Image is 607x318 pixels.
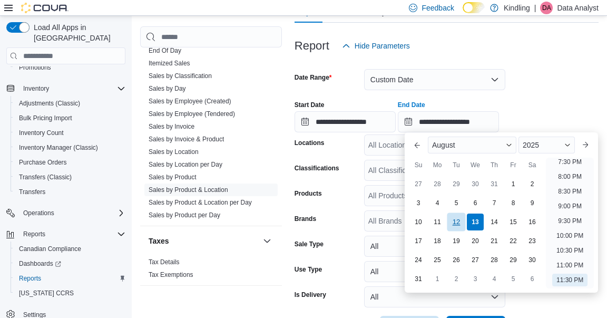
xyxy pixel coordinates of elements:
div: Th [486,157,503,174]
a: Sales by Classification [149,72,212,80]
span: Sales by Product & Location per Day [149,198,252,207]
span: Washington CCRS [15,287,125,300]
h3: Report [295,40,329,52]
span: Tax Details [149,258,180,266]
label: Is Delivery [295,291,326,299]
div: day-22 [505,233,522,249]
div: day-20 [467,233,484,249]
a: Canadian Compliance [15,243,85,255]
span: Sales by Product & Location [149,186,228,194]
div: day-3 [467,271,484,287]
input: Press the down key to open a popover containing a calendar. [295,111,396,132]
li: 8:30 PM [554,185,586,198]
label: Products [295,189,322,198]
div: day-1 [505,176,522,192]
a: Transfers (Classic) [15,171,76,184]
span: Inventory Count [19,129,64,137]
button: Reports [11,271,130,286]
div: Taxes [140,256,282,285]
a: Sales by Employee (Tendered) [149,110,235,118]
p: | [534,2,536,14]
div: Su [410,157,427,174]
a: Sales by Product [149,174,197,181]
span: Transfers [19,188,45,196]
a: Sales by Product per Day [149,211,220,219]
span: Bulk Pricing Import [19,114,72,122]
a: Sales by Invoice & Product [149,136,224,143]
div: day-29 [448,176,465,192]
button: Next month [577,137,594,153]
div: day-9 [524,195,541,211]
div: day-4 [486,271,503,287]
button: Bulk Pricing Import [11,111,130,126]
button: Reports [2,227,130,242]
span: Operations [19,207,125,219]
h3: Taxes [149,236,169,246]
div: Tu [448,157,465,174]
span: Canadian Compliance [15,243,125,255]
li: 8:00 PM [554,170,586,183]
button: Previous Month [409,137,426,153]
span: [US_STATE] CCRS [19,289,74,297]
a: Inventory Count [15,127,68,139]
span: Sales by Invoice [149,122,194,131]
input: Dark Mode [463,2,485,13]
div: day-28 [429,176,446,192]
div: day-7 [486,195,503,211]
span: Canadian Compliance [19,245,81,253]
label: Date Range [295,73,332,82]
span: Inventory Count [15,127,125,139]
span: Sales by Location [149,148,199,156]
ul: Time [546,158,594,288]
p: Kindling [504,2,530,14]
button: [US_STATE] CCRS [11,286,130,301]
div: day-2 [448,271,465,287]
button: Inventory [19,82,53,95]
span: DA [542,2,551,14]
span: Sales by Employee (Created) [149,97,231,105]
button: Transfers [11,185,130,199]
label: Classifications [295,164,339,172]
label: Brands [295,215,316,223]
button: Purchase Orders [11,155,130,170]
span: Load All Apps in [GEOGRAPHIC_DATA] [30,22,125,43]
span: Purchase Orders [19,158,67,167]
span: Adjustments (Classic) [19,99,80,108]
span: Reports [23,230,45,238]
button: Hide Parameters [338,35,414,56]
div: day-14 [486,214,503,230]
div: day-3 [410,195,427,211]
a: Sales by Location [149,148,199,156]
label: End Date [398,101,425,109]
div: day-12 [447,213,465,232]
div: Fr [505,157,522,174]
div: day-2 [524,176,541,192]
button: Taxes [261,235,273,247]
div: Mo [429,157,446,174]
a: Dashboards [11,256,130,271]
a: Itemized Sales [149,60,190,67]
button: Reports [19,228,50,240]
div: day-24 [410,252,427,268]
span: Promotions [15,61,125,74]
button: Custom Date [364,69,505,90]
div: day-4 [429,195,446,211]
button: All [364,286,505,307]
label: Start Date [295,101,325,109]
span: 2025 [523,141,539,149]
img: Cova [21,3,68,13]
a: Transfers [15,186,50,198]
label: Sale Type [295,240,324,248]
button: Inventory [2,81,130,96]
button: All [364,236,505,257]
span: Inventory [19,82,125,95]
div: day-29 [505,252,522,268]
div: We [467,157,484,174]
span: Purchase Orders [15,156,125,169]
span: Inventory [23,84,49,93]
a: Sales by Product & Location [149,186,228,194]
